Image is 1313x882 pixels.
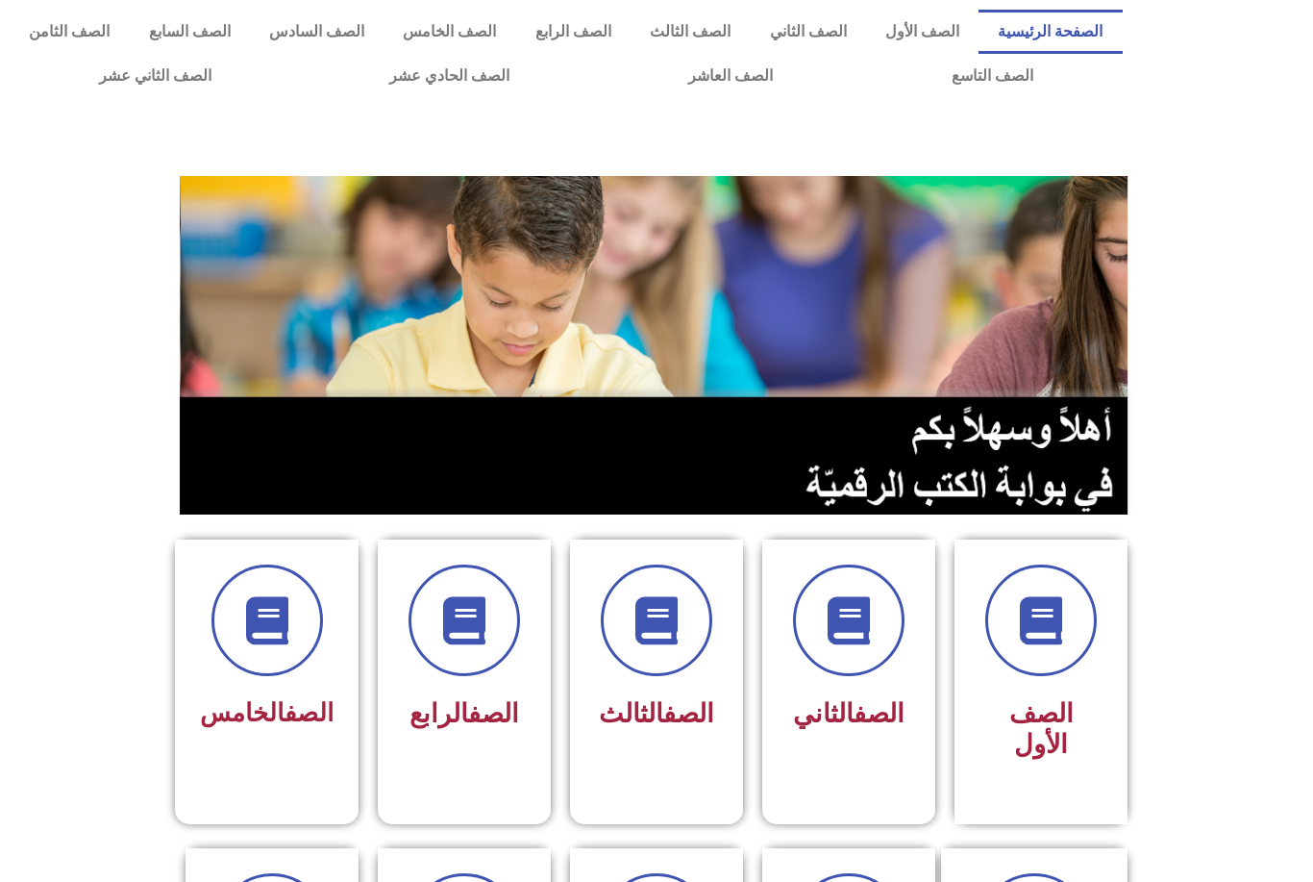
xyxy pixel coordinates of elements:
a: الصف التاسع [862,54,1123,98]
a: الصف الحادي عشر [301,54,600,98]
a: الصف الأول [866,10,979,54]
a: الصف الثاني [750,10,865,54]
a: الصف الخامس [384,10,515,54]
a: الصف [854,698,904,729]
a: الصف السابع [129,10,249,54]
a: الصف الرابع [516,10,631,54]
a: الصفحة الرئيسية [979,10,1122,54]
a: الصف [468,698,519,729]
span: الرابع [409,698,519,729]
span: الثاني [793,698,904,729]
a: الصف الثاني عشر [10,54,301,98]
span: الصف الأول [1009,698,1074,760]
a: الصف [285,698,334,727]
a: الصف الثامن [10,10,129,54]
a: الصف الثالث [631,10,750,54]
a: الصف العاشر [599,54,862,98]
a: الصف السادس [250,10,384,54]
a: الصف [663,698,714,729]
span: الخامس [200,698,334,727]
span: الثالث [599,698,714,729]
